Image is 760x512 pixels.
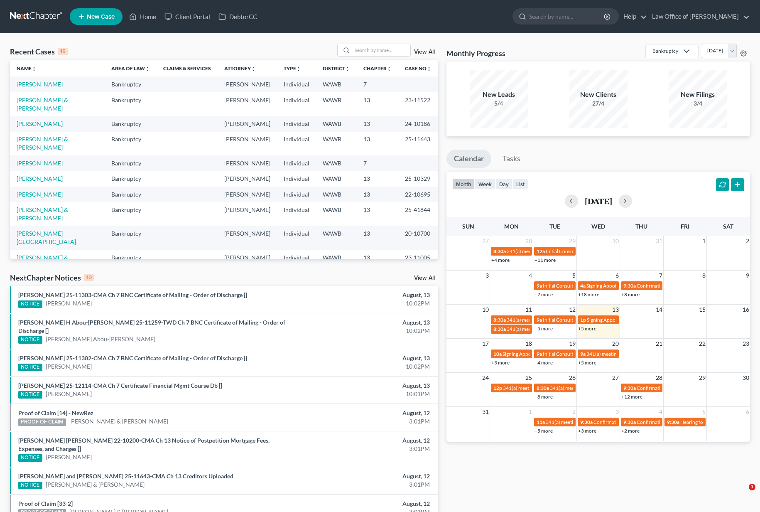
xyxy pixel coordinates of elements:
[525,339,533,349] span: 18
[534,257,556,263] a: +11 more
[18,354,247,362] a: [PERSON_NAME] 25-11302-CMA Ch 7 BNC Certificate of Mailing - Order of Discharge []
[32,66,37,71] i: unfold_more
[742,339,750,349] span: 23
[621,291,640,298] a: +8 more
[218,250,277,273] td: [PERSON_NAME]
[18,473,233,480] a: [PERSON_NAME] and [PERSON_NAME] 25-11643-CMA Ch 13 Creditors Uploaded
[17,135,68,151] a: [PERSON_NAME] & [PERSON_NAME]
[580,283,586,289] span: 4a
[481,236,490,246] span: 27
[296,66,301,71] i: unfold_more
[316,76,357,92] td: WAWB
[298,500,430,508] div: August, 12
[316,202,357,226] td: WAWB
[18,391,42,399] div: NOTICE
[357,116,398,131] td: 13
[525,236,533,246] span: 28
[493,351,502,357] span: 10a
[611,339,620,349] span: 20
[623,419,636,425] span: 9:30a
[615,407,620,417] span: 3
[58,48,68,55] div: 15
[277,250,316,273] td: Individual
[218,171,277,186] td: [PERSON_NAME]
[277,132,316,155] td: Individual
[105,76,157,92] td: Bankruptcy
[298,299,430,308] div: 10:02PM
[17,120,63,127] a: [PERSON_NAME]
[298,382,430,390] div: August, 13
[507,248,631,254] span: 341(a) meeting for [PERSON_NAME] & [PERSON_NAME]
[470,90,528,99] div: New Leads
[568,236,576,246] span: 29
[316,132,357,155] td: WAWB
[414,275,435,281] a: View All
[493,385,502,391] span: 12p
[18,364,42,371] div: NOTICE
[528,271,533,281] span: 4
[87,14,115,20] span: New Case
[475,178,495,190] button: week
[534,394,553,400] a: +8 more
[414,49,435,55] a: View All
[623,385,636,391] span: 9:30a
[742,305,750,315] span: 16
[493,326,506,332] span: 8:30a
[503,351,548,357] span: Signing Appointment
[18,300,42,308] div: NOTICE
[537,385,549,391] span: 8:30a
[218,155,277,171] td: [PERSON_NAME]
[277,187,316,202] td: Individual
[357,155,398,171] td: 7
[655,373,663,383] span: 28
[316,92,357,116] td: WAWB
[316,250,357,273] td: WAWB
[357,250,398,273] td: 13
[732,484,752,504] iframe: Intercom live chat
[298,318,430,327] div: August, 13
[298,417,430,426] div: 3:01PM
[277,116,316,131] td: Individual
[658,407,663,417] span: 4
[698,305,706,315] span: 15
[534,291,553,298] a: +7 more
[277,171,316,186] td: Individual
[742,373,750,383] span: 30
[218,187,277,202] td: [PERSON_NAME]
[635,223,647,230] span: Thu
[652,47,678,54] div: Bankruptcy
[218,226,277,250] td: [PERSON_NAME]
[481,373,490,383] span: 24
[669,99,727,108] div: 3/4
[218,202,277,226] td: [PERSON_NAME]
[298,354,430,362] div: August, 13
[593,419,688,425] span: Confirmation hearing for [PERSON_NAME]
[18,454,42,462] div: NOTICE
[157,60,218,76] th: Claims & Services
[571,407,576,417] span: 2
[17,81,63,88] a: [PERSON_NAME]
[218,132,277,155] td: [PERSON_NAME]
[537,283,542,289] span: 9a
[481,339,490,349] span: 17
[251,66,256,71] i: unfold_more
[363,65,392,71] a: Chapterunfold_more
[512,178,528,190] button: list
[537,351,542,357] span: 9a
[277,155,316,171] td: Individual
[462,223,474,230] span: Sun
[611,305,620,315] span: 13
[316,226,357,250] td: WAWB
[17,191,63,198] a: [PERSON_NAME]
[105,202,157,226] td: Bankruptcy
[357,226,398,250] td: 13
[18,336,42,344] div: NOTICE
[46,299,92,308] a: [PERSON_NAME]
[655,236,663,246] span: 31
[701,271,706,281] span: 8
[17,230,76,245] a: [PERSON_NAME][GEOGRAPHIC_DATA]
[701,407,706,417] span: 5
[298,409,430,417] div: August, 12
[578,359,596,366] a: +5 more
[568,373,576,383] span: 26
